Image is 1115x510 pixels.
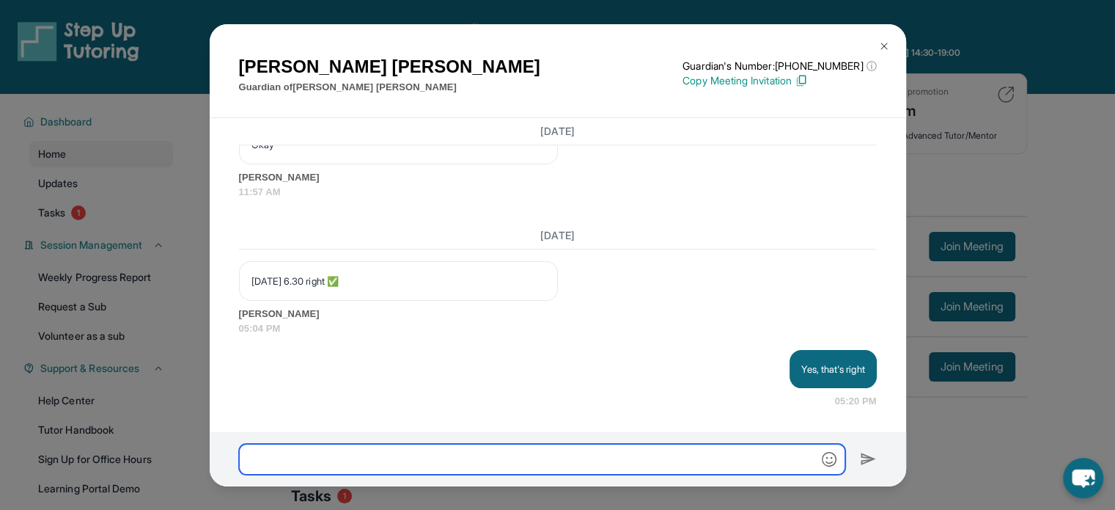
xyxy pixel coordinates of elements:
img: Close Icon [878,40,890,52]
span: 05:04 PM [239,321,877,336]
img: Send icon [860,451,877,468]
p: Yes, that's right [801,362,864,376]
p: Guardian of [PERSON_NAME] [PERSON_NAME] [239,80,540,95]
span: 11:57 AM [239,185,877,200]
p: Copy Meeting Invitation [682,73,876,88]
h3: [DATE] [239,228,877,243]
span: [PERSON_NAME] [239,170,877,185]
span: [PERSON_NAME] [239,307,877,321]
img: Emoji [822,452,836,467]
button: chat-button [1063,458,1103,498]
p: [DATE] 6.30 right ✅️ [251,274,545,288]
span: ⓘ [866,59,876,73]
h1: [PERSON_NAME] [PERSON_NAME] [239,54,540,80]
img: Copy Icon [795,74,808,87]
h3: [DATE] [239,124,877,139]
span: 05:20 PM [835,394,877,409]
p: Guardian's Number: [PHONE_NUMBER] [682,59,876,73]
